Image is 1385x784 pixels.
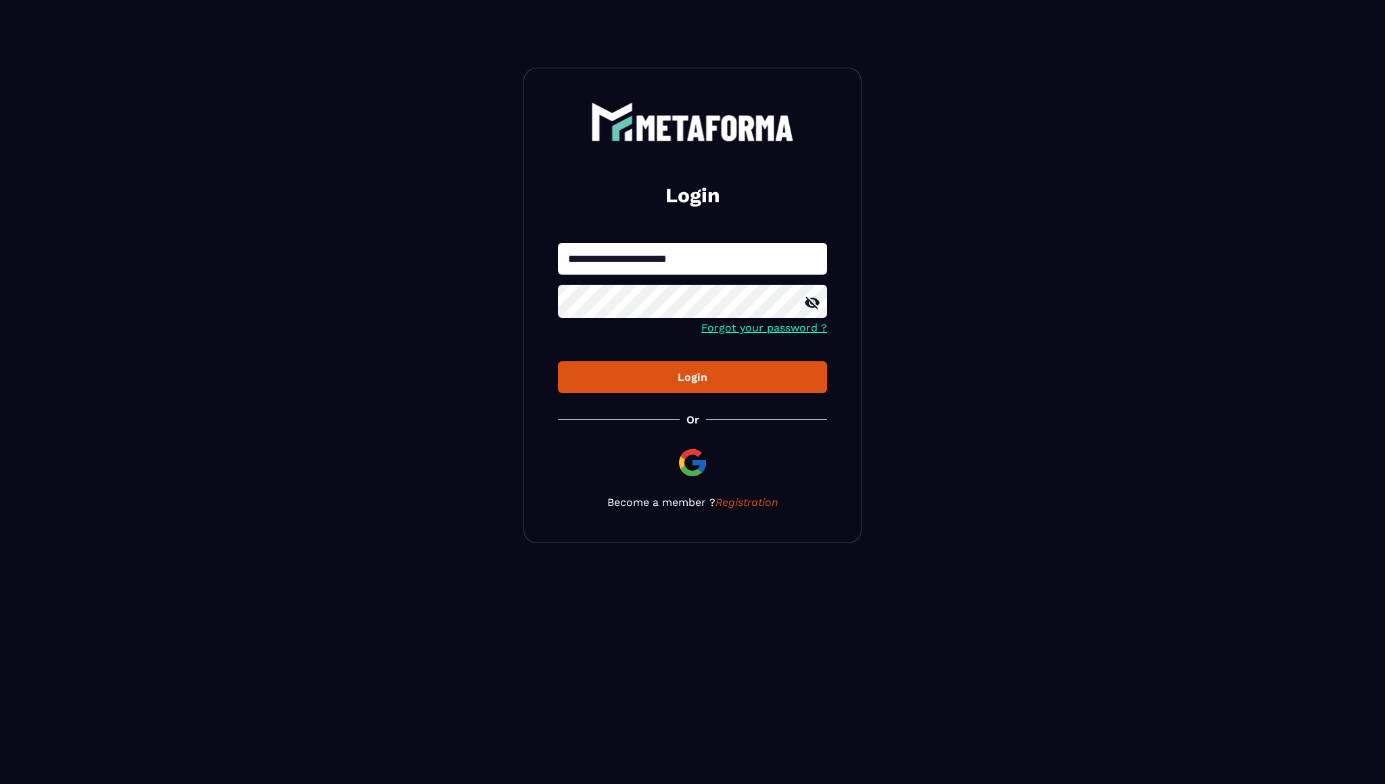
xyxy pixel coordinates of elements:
[715,496,778,509] a: Registration
[574,182,811,209] h2: Login
[558,361,827,393] button: Login
[686,413,699,426] p: Or
[558,102,827,141] a: logo
[676,446,709,479] img: google
[591,102,794,141] img: logo
[701,321,827,334] a: Forgot your password ?
[569,371,816,384] div: Login
[558,496,827,509] p: Become a member ?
